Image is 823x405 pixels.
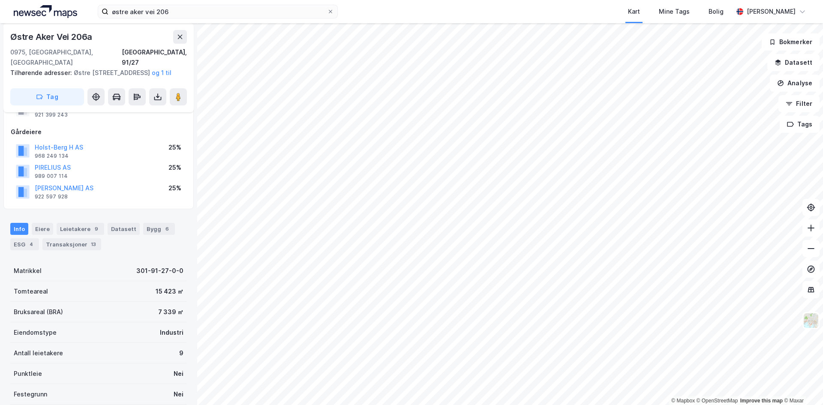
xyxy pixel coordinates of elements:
[14,266,42,276] div: Matrikkel
[780,364,823,405] div: Kontrollprogram for chat
[168,142,181,153] div: 25%
[10,69,74,76] span: Tilhørende adresser:
[780,116,820,133] button: Tags
[762,33,820,51] button: Bokmerker
[628,6,640,17] div: Kart
[767,54,820,71] button: Datasett
[174,389,183,399] div: Nei
[163,225,171,233] div: 6
[697,398,738,404] a: OpenStreetMap
[14,348,63,358] div: Antall leietakere
[35,193,68,200] div: 922 597 928
[158,307,183,317] div: 7 339 ㎡
[35,111,68,118] div: 921 399 243
[122,47,187,68] div: [GEOGRAPHIC_DATA], 91/27
[143,223,175,235] div: Bygg
[14,327,57,338] div: Eiendomstype
[14,307,63,317] div: Bruksareal (BRA)
[803,312,819,329] img: Z
[27,240,36,249] div: 4
[35,153,69,159] div: 968 249 134
[659,6,690,17] div: Mine Tags
[136,266,183,276] div: 301-91-27-0-0
[156,286,183,297] div: 15 423 ㎡
[10,238,39,250] div: ESG
[42,238,101,250] div: Transaksjoner
[770,75,820,92] button: Analyse
[92,225,101,233] div: 9
[709,6,724,17] div: Bolig
[747,6,796,17] div: [PERSON_NAME]
[108,5,327,18] input: Søk på adresse, matrikkel, gårdeiere, leietakere eller personer
[10,68,180,78] div: Østre [STREET_ADDRESS]
[57,223,104,235] div: Leietakere
[10,47,122,68] div: 0975, [GEOGRAPHIC_DATA], [GEOGRAPHIC_DATA]
[14,369,42,379] div: Punktleie
[179,348,183,358] div: 9
[780,364,823,405] iframe: Chat Widget
[32,223,53,235] div: Eiere
[11,127,186,137] div: Gårdeiere
[168,162,181,173] div: 25%
[168,183,181,193] div: 25%
[89,240,98,249] div: 13
[174,369,183,379] div: Nei
[10,88,84,105] button: Tag
[740,398,783,404] a: Improve this map
[10,30,94,44] div: Østre Aker Vei 206a
[14,5,77,18] img: logo.a4113a55bc3d86da70a041830d287a7e.svg
[10,223,28,235] div: Info
[14,286,48,297] div: Tomteareal
[160,327,183,338] div: Industri
[671,398,695,404] a: Mapbox
[35,173,68,180] div: 989 007 114
[778,95,820,112] button: Filter
[108,223,140,235] div: Datasett
[14,389,47,399] div: Festegrunn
